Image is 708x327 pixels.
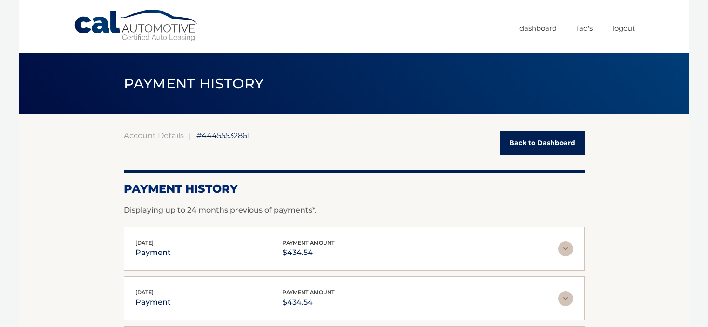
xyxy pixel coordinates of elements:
[135,289,154,295] span: [DATE]
[135,246,171,259] p: payment
[613,20,635,36] a: Logout
[124,131,184,140] a: Account Details
[283,240,335,246] span: payment amount
[74,9,199,42] a: Cal Automotive
[135,240,154,246] span: [DATE]
[577,20,593,36] a: FAQ's
[124,75,264,92] span: PAYMENT HISTORY
[135,296,171,309] p: payment
[558,241,573,256] img: accordion-rest.svg
[500,131,585,155] a: Back to Dashboard
[558,291,573,306] img: accordion-rest.svg
[283,246,335,259] p: $434.54
[519,20,557,36] a: Dashboard
[124,205,585,216] p: Displaying up to 24 months previous of payments*.
[196,131,250,140] span: #44455532861
[283,296,335,309] p: $434.54
[124,182,585,196] h2: Payment History
[283,289,335,295] span: payment amount
[189,131,191,140] span: |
